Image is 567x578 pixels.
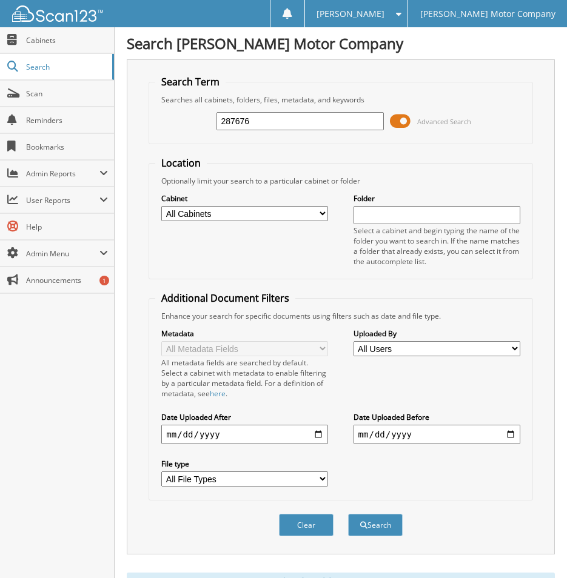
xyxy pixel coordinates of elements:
[354,328,520,339] label: Uploaded By
[354,225,520,267] div: Select a cabinet and begin typing the name of the folder you want to search in. If the name match...
[210,388,226,399] a: here
[279,514,334,536] button: Clear
[26,248,99,259] span: Admin Menu
[12,5,103,22] img: scan123-logo-white.svg
[420,10,555,18] span: [PERSON_NAME] Motor Company
[127,33,555,53] h1: Search [PERSON_NAME] Motor Company
[155,75,226,88] legend: Search Term
[26,142,108,152] span: Bookmarks
[155,156,207,170] legend: Location
[99,276,109,285] div: 1
[317,10,384,18] span: [PERSON_NAME]
[354,425,520,444] input: end
[417,117,471,126] span: Advanced Search
[506,520,567,578] iframe: Chat Widget
[354,412,520,422] label: Date Uploaded Before
[26,275,108,285] span: Announcements
[354,193,520,204] label: Folder
[161,193,328,204] label: Cabinet
[161,459,328,469] label: File type
[26,35,108,45] span: Cabinets
[161,425,328,444] input: start
[26,195,99,205] span: User Reports
[26,222,108,232] span: Help
[161,357,328,399] div: All metadata fields are searched by default. Select a cabinet with metadata to enable filtering b...
[155,176,526,186] div: Optionally limit your search to a particular cabinet or folder
[161,328,328,339] label: Metadata
[348,514,403,536] button: Search
[155,291,295,305] legend: Additional Document Filters
[26,115,108,125] span: Reminders
[26,62,106,72] span: Search
[155,311,526,321] div: Enhance your search for specific documents using filters such as date and file type.
[26,168,99,179] span: Admin Reports
[161,412,328,422] label: Date Uploaded After
[26,88,108,99] span: Scan
[155,95,526,105] div: Searches all cabinets, folders, files, metadata, and keywords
